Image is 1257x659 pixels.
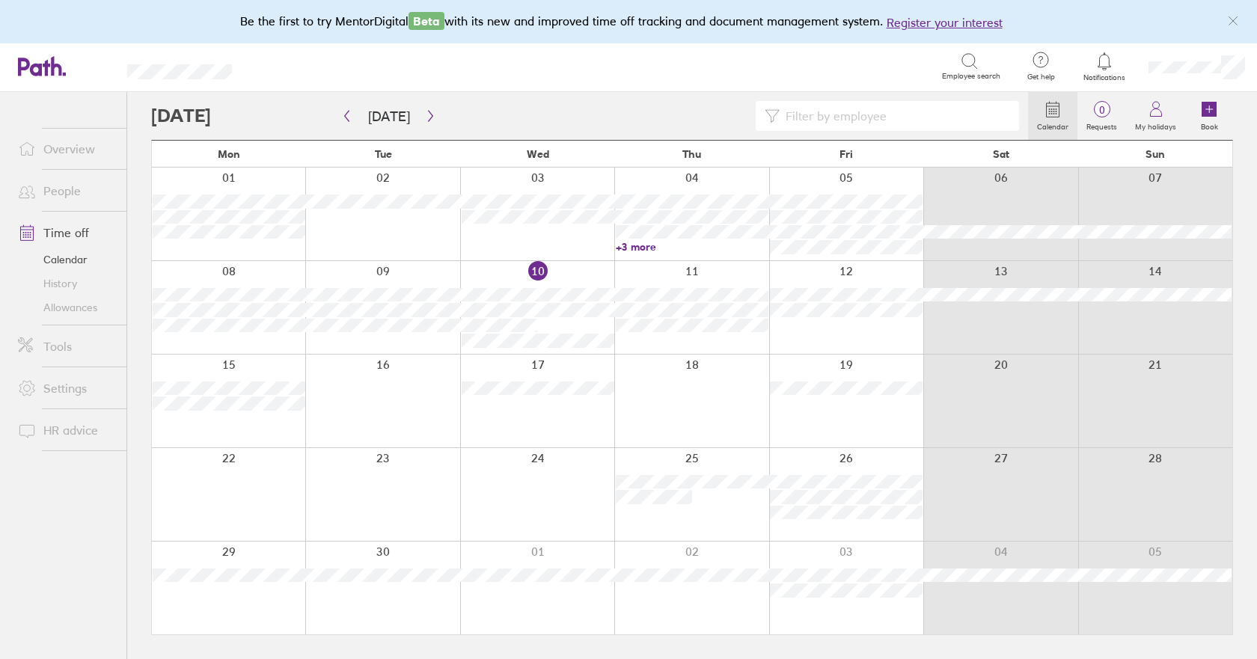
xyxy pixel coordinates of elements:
a: Calendar [1028,92,1077,140]
span: Sun [1146,148,1165,160]
a: Book [1185,92,1233,140]
label: My holidays [1126,118,1185,132]
span: Beta [409,12,444,30]
span: Employee search [942,72,1000,81]
span: Wed [527,148,549,160]
a: Allowances [6,295,126,319]
a: +3 more [616,240,768,254]
input: Filter by employee [780,102,1010,130]
span: Fri [839,148,853,160]
a: Tools [6,331,126,361]
label: Book [1192,118,1227,132]
label: Requests [1077,118,1126,132]
div: Search [272,59,311,73]
a: People [6,176,126,206]
button: Register your interest [887,13,1003,31]
label: Calendar [1028,118,1077,132]
span: Notifications [1080,73,1129,82]
a: Notifications [1080,51,1129,82]
span: 0 [1077,104,1126,116]
a: History [6,272,126,295]
a: HR advice [6,415,126,445]
a: My holidays [1126,92,1185,140]
a: Overview [6,134,126,164]
span: Tue [375,148,392,160]
span: Mon [218,148,240,160]
span: Sat [993,148,1009,160]
a: 0Requests [1077,92,1126,140]
a: Settings [6,373,126,403]
button: [DATE] [356,104,422,129]
span: Get help [1017,73,1065,82]
span: Thu [682,148,701,160]
a: Calendar [6,248,126,272]
a: Time off [6,218,126,248]
div: Be the first to try MentorDigital with its new and improved time off tracking and document manage... [240,12,1018,31]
